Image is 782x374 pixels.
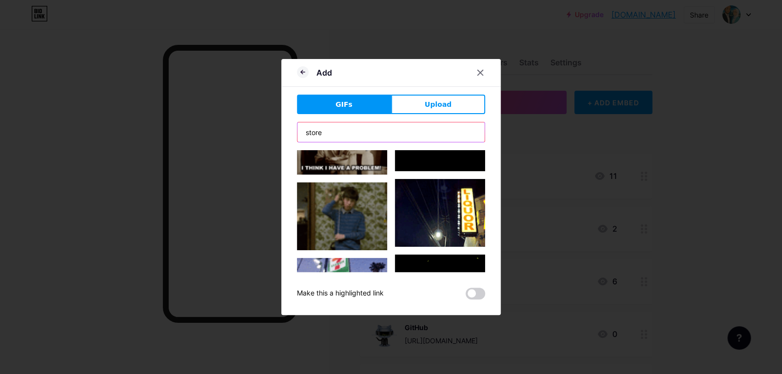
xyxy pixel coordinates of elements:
input: Search [297,122,485,142]
button: GIFs [297,95,391,114]
img: Gihpy [297,258,387,309]
img: Gihpy [395,179,485,247]
img: Gihpy [297,182,387,250]
button: Upload [391,95,485,114]
div: Add [316,67,332,79]
span: GIFs [335,99,352,110]
span: Upload [425,99,451,110]
div: Make this a highlighted link [297,288,384,299]
img: Gihpy [395,255,485,345]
